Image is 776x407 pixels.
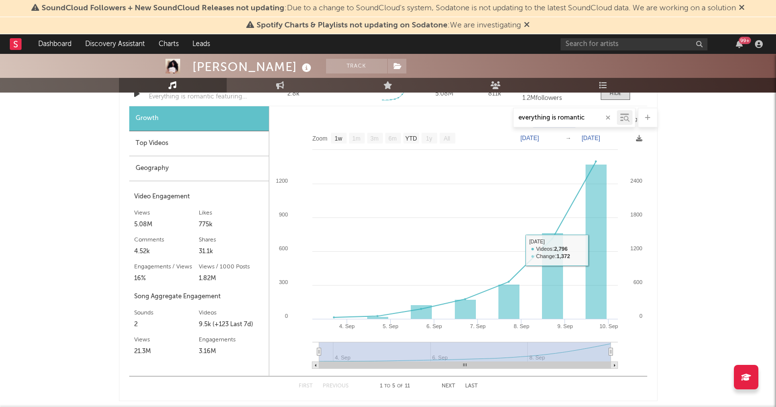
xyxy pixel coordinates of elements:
div: Video Engagement [134,191,264,203]
span: Spotify Charts & Playlists not updating on Sodatone [257,22,447,29]
text: 1y [425,135,432,142]
div: 9.5k (+123 Last 7d) [199,319,264,331]
text: 8. Sep [514,323,529,329]
text: 1m [352,135,360,142]
span: : We are investigating [257,22,521,29]
div: 1 5 11 [368,381,422,392]
text: 600 [633,279,642,285]
div: [PERSON_NAME] [192,59,314,75]
a: Leads [186,34,217,54]
text: 5. Sep [382,323,398,329]
div: Views [134,207,199,219]
div: Engagements / Views [134,261,199,273]
button: Track [326,59,387,73]
text: YTD [405,135,417,142]
div: 31.1k [199,246,264,258]
div: Shares [199,234,264,246]
div: 2.8k [271,89,316,99]
a: Charts [152,34,186,54]
span: Dismiss [524,22,530,29]
button: Next [442,383,455,389]
div: 16% [134,273,199,285]
text: 3m [370,135,378,142]
div: 99 + [739,37,751,44]
text: 10. Sep [599,323,618,329]
div: Videos [199,307,264,319]
text: 1w [334,135,342,142]
a: Discovery Assistant [78,34,152,54]
span: to [384,384,390,388]
text: → [565,135,571,142]
text: 4. Sep [339,323,354,329]
a: Dashboard [31,34,78,54]
text: 7. Sep [470,323,486,329]
div: 4.52k [134,246,199,258]
div: 1.82M [199,273,264,285]
text: 900 [279,212,287,217]
text: 1200 [276,178,287,184]
text: 0 [284,313,287,319]
div: Everything is romantic featuring [PERSON_NAME] [149,92,251,102]
span: : Due to a change to SoundCloud's system, Sodatone is not updating to the latest SoundCloud data.... [42,4,736,12]
button: Last [465,383,478,389]
text: 0 [639,313,642,319]
div: Likes [199,207,264,219]
text: 1200 [630,245,642,251]
span: Dismiss [739,4,745,12]
div: Comments [134,234,199,246]
text: Zoom [312,135,328,142]
div: Growth [129,106,269,131]
div: Sounds [134,307,199,319]
div: Engagements [199,334,264,346]
text: 9. Sep [557,323,573,329]
text: 600 [279,245,287,251]
text: [DATE] [582,135,600,142]
div: 1.2M followers [522,95,590,102]
div: 811k [472,89,517,99]
div: 2 [134,319,199,331]
div: Top Videos [129,131,269,156]
button: 99+ [736,40,743,48]
div: Views [134,334,199,346]
text: 300 [279,279,287,285]
text: 2400 [630,178,642,184]
div: 21.3M [134,346,199,358]
button: First [299,383,313,389]
text: All [444,135,450,142]
div: 3.16M [199,346,264,358]
input: Search for artists [561,38,707,50]
span: of [397,384,403,388]
span: SoundCloud Followers + New SoundCloud Releases not updating [42,4,284,12]
button: Previous [323,383,349,389]
text: 6m [388,135,397,142]
input: Search by song name or URL [514,114,617,122]
div: Views / 1000 Posts [199,261,264,273]
div: 775k [199,219,264,231]
text: [DATE] [520,135,539,142]
div: 5.08M [422,89,467,99]
div: Song Aggregate Engagement [134,291,264,303]
text: 6. Sep [426,323,442,329]
div: 5.08M [134,219,199,231]
text: 1800 [630,212,642,217]
div: Geography [129,156,269,181]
